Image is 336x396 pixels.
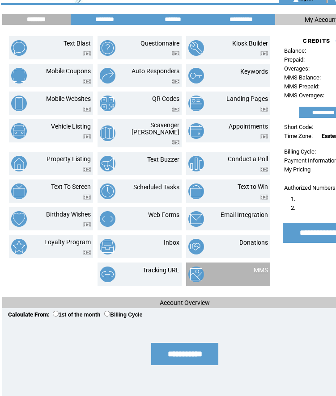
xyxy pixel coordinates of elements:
a: Text Blast [64,40,91,47]
img: video.png [172,51,179,56]
img: video.png [83,222,91,227]
a: Keywords [240,68,268,75]
img: video.png [83,167,91,172]
img: video.png [83,107,91,112]
img: video.png [260,107,268,112]
span: Account Overview [160,299,210,306]
img: mobile-coupons.png [11,68,27,83]
img: video.png [83,250,91,255]
a: Appointments [229,123,268,130]
span: CREDITS [303,38,330,44]
img: text-to-screen.png [11,183,27,199]
img: property-listing.png [11,156,27,171]
a: Landing Pages [226,95,268,102]
img: video.png [172,79,179,84]
img: mms.png [188,267,204,282]
a: QR Codes [152,95,179,102]
img: mobile-websites.png [11,96,27,111]
img: web-forms.png [100,211,115,227]
a: Scavenger [PERSON_NAME] [132,121,179,136]
img: auto-responders.png [100,68,115,83]
a: Inbox [164,239,179,246]
img: donations.png [188,239,204,254]
img: inbox.png [100,239,115,254]
span: Balance: [284,47,306,54]
a: Scheduled Tasks [133,183,179,191]
img: keywords.png [188,68,204,83]
img: video.png [260,167,268,172]
img: conduct-a-poll.png [188,156,204,171]
span: Billing Cycle: [284,148,316,155]
img: text-to-win.png [188,183,204,199]
img: birthday-wishes.png [11,211,27,227]
span: MMS Overages: [284,92,324,99]
img: video.png [83,51,91,56]
img: video.png [83,134,91,139]
a: Email Integration [221,211,268,218]
span: 2. [291,204,295,211]
label: 1st of the month [53,312,100,318]
img: qr-codes.png [100,96,115,111]
img: tracking-url.png [100,267,115,282]
img: text-blast.png [11,40,27,56]
a: Mobile Coupons [46,67,91,75]
img: scheduled-tasks.png [100,183,115,199]
a: My Pricing [284,166,310,173]
span: MMS Prepaid: [284,83,319,90]
img: scavenger-hunt.png [100,125,115,141]
img: video.png [260,51,268,56]
a: Mobile Websites [46,95,91,102]
a: Birthday Wishes [46,211,91,218]
label: Billing Cycle [104,312,142,318]
img: questionnaire.png [100,40,115,56]
img: video.png [83,195,91,200]
img: video.png [172,140,179,145]
img: appointments.png [188,123,204,139]
span: 1. [291,196,295,202]
a: Vehicle Listing [51,123,91,130]
img: video.png [260,134,268,139]
a: Questionnaire [140,40,179,47]
span: Time Zone: [284,133,313,139]
a: MMS [254,267,268,274]
span: Overages: [284,65,310,72]
span: MMS Balance: [284,74,321,81]
a: Tracking URL [143,267,179,274]
a: Web Forms [148,211,179,218]
a: Text To Screen [51,183,91,190]
a: Text Buzzer [147,156,179,163]
a: Donations [239,239,268,246]
input: Billing Cycle [104,311,110,317]
img: landing-pages.png [188,96,204,111]
a: Kiosk Builder [232,40,268,47]
span: Short Code: [284,124,313,130]
img: text-buzzer.png [100,156,115,171]
input: 1st of the month [53,311,59,317]
img: video.png [83,79,91,84]
a: Property Listing [47,155,91,163]
img: video.png [260,195,268,200]
a: Loyalty Program [44,238,91,246]
img: vehicle-listing.png [11,123,27,139]
a: Text to Win [238,183,268,190]
img: video.png [172,107,179,112]
span: Prepaid: [284,56,305,63]
img: loyalty-program.png [11,239,27,254]
span: Calculate From: [8,311,50,318]
img: kiosk-builder.png [188,40,204,56]
img: email-integration.png [188,211,204,227]
a: Conduct a Poll [228,155,268,163]
a: Auto Responders [132,67,179,75]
